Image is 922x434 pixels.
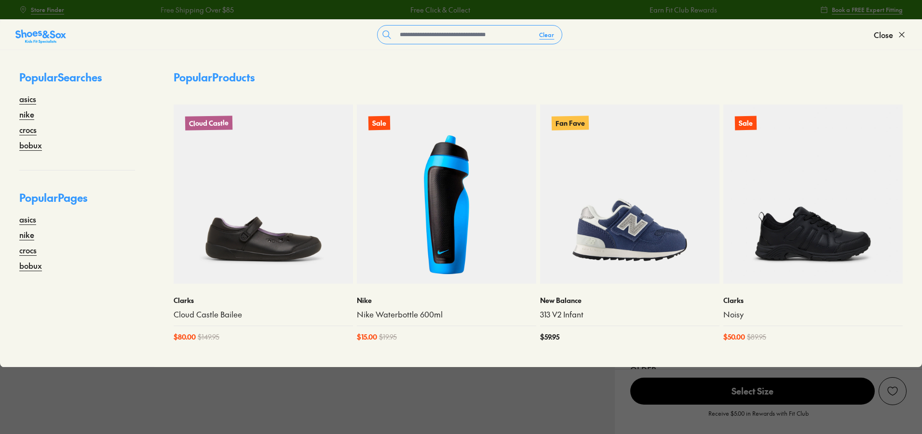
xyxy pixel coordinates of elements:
[357,309,536,320] a: Nike Waterbottle 600ml
[879,377,907,405] button: Add to Wishlist
[832,5,903,14] span: Book a FREE Expert Fitting
[874,24,907,45] button: Close
[15,29,66,44] img: SNS_Logo_Responsive.svg
[19,124,37,135] a: crocs
[19,229,34,240] a: nike
[31,5,64,14] span: Store Finder
[552,116,589,130] p: Fan Fave
[174,105,353,284] a: Cloud Castle
[357,332,377,342] span: $ 15.00
[874,29,893,40] span: Close
[19,260,42,271] a: bobux
[540,332,559,342] span: $ 59.95
[540,309,719,320] a: 313 V2 Infant
[19,69,135,93] p: Popular Searches
[540,295,719,305] p: New Balance
[174,309,353,320] a: Cloud Castle Bailee
[19,108,34,120] a: nike
[368,116,390,131] p: Sale
[19,139,42,151] a: bobux
[747,332,766,342] span: $ 89.95
[15,27,66,42] a: Shoes &amp; Sox
[19,93,36,105] a: asics
[19,190,135,213] p: Popular Pages
[820,1,903,18] a: Book a FREE Expert Fitting
[19,1,64,18] a: Store Finder
[649,5,717,15] a: Earn Fit Club Rewards
[174,295,353,305] p: Clarks
[410,5,470,15] a: Free Click & Collect
[357,295,536,305] p: Nike
[357,105,536,284] a: Sale
[10,369,48,405] iframe: Gorgias live chat messenger
[379,332,397,342] span: $ 19.95
[723,105,903,284] a: Sale
[174,69,255,85] p: Popular Products
[185,116,232,131] p: Cloud Castle
[540,105,719,284] a: Fan Fave
[723,332,745,342] span: $ 50.00
[160,5,233,15] a: Free Shipping Over $85
[630,378,875,405] span: Select Size
[708,409,809,426] p: Receive $5.00 in Rewards with Fit Club
[198,332,219,342] span: $ 149.95
[723,295,903,305] p: Clarks
[531,26,562,43] button: Clear
[19,244,37,256] a: crocs
[735,116,757,131] p: Sale
[19,213,36,225] a: asics
[174,332,196,342] span: $ 80.00
[723,309,903,320] a: Noisy
[630,377,875,405] button: Select Size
